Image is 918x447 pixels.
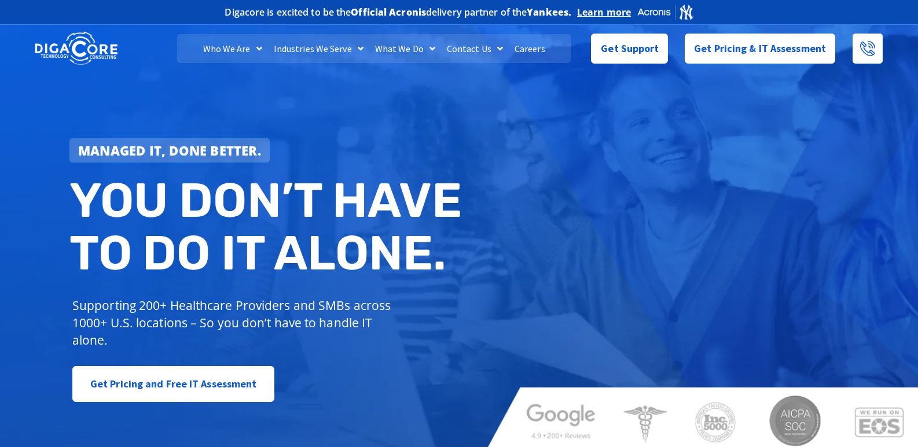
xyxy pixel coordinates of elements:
h2: Digacore is excited to be the delivery partner of the [225,8,571,17]
a: Get Support [591,34,668,64]
a: Learn more [577,6,631,18]
b: Yankees. [527,6,571,19]
img: Acronis [637,3,693,20]
h2: You don’t have to do IT alone. [69,174,468,280]
a: Industries We Serve [268,34,369,63]
a: Contact Us [441,34,509,63]
strong: Managed IT, done better. [78,142,261,159]
p: Supporting 200+ Healthcare Providers and SMBs across 1000+ U.S. locations – So you don’t have to ... [72,297,396,349]
a: Get Pricing & IT Assessment [685,34,835,64]
span: Get Support [601,37,659,60]
a: Who We Are [197,34,268,63]
a: Careers [509,34,551,63]
a: Get Pricing and Free IT Assessment [72,366,274,402]
span: Get Pricing & IT Assessment [694,37,826,60]
nav: Menu [177,34,571,63]
span: Get Pricing and Free IT Assessment [90,372,256,396]
a: Managed IT, done better. [69,138,270,162]
img: DigaCore Technology Consulting [35,31,117,67]
b: Official Acronis [351,6,426,19]
a: What We Do [369,34,441,63]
